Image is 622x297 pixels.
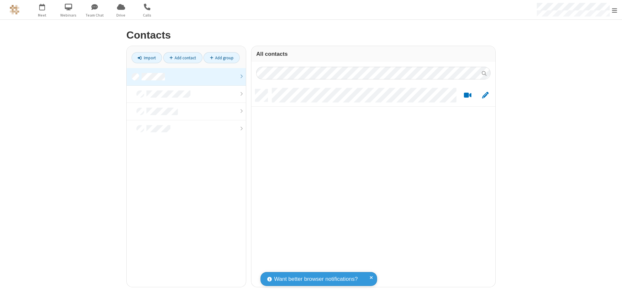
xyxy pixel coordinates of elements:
a: Add group [203,52,240,63]
span: Drive [109,12,133,18]
span: Team Chat [83,12,107,18]
button: Edit [479,91,491,100]
img: QA Selenium DO NOT DELETE OR CHANGE [10,5,19,15]
span: Calls [135,12,159,18]
span: Want better browser notifications? [274,275,358,283]
h3: All contacts [256,51,490,57]
iframe: Chat [606,280,617,292]
a: Import [132,52,162,63]
span: Webinars [56,12,81,18]
h2: Contacts [126,30,496,41]
span: Meet [30,12,54,18]
button: Start a video meeting [461,91,474,100]
a: Add contact [163,52,202,63]
div: grid [251,84,495,287]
